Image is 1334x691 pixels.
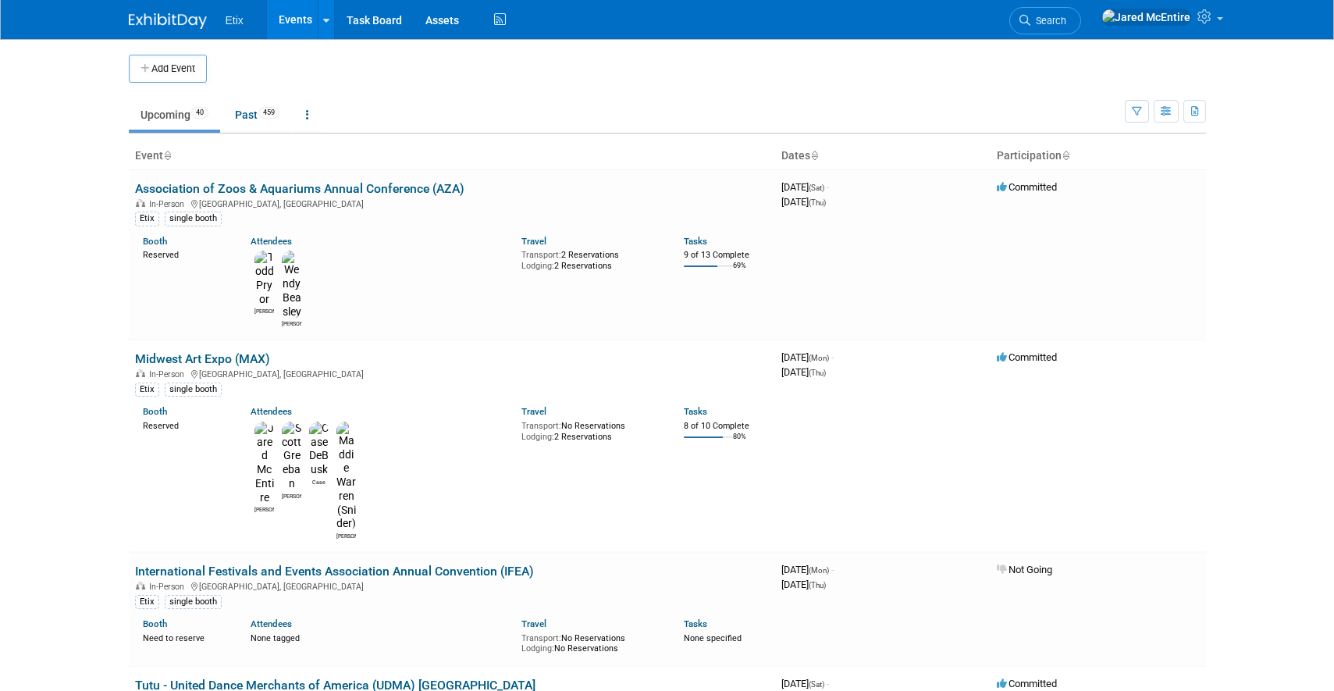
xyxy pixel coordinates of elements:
[997,351,1057,363] span: Committed
[135,212,159,226] div: Etix
[1030,15,1066,27] span: Search
[251,630,510,644] div: None tagged
[521,643,554,654] span: Lodging:
[251,406,292,417] a: Attendees
[810,149,818,162] a: Sort by Start Date
[129,55,207,83] button: Add Event
[254,306,274,315] div: Todd Pryor
[135,564,534,579] a: International Festivals and Events Association Annual Convention (IFEA)
[258,107,279,119] span: 459
[129,13,207,29] img: ExhibitDay
[781,366,826,378] span: [DATE]
[809,183,824,192] span: (Sat)
[809,680,824,689] span: (Sat)
[282,319,301,328] div: Wendy Beasley
[521,247,660,271] div: 2 Reservations 2 Reservations
[191,107,208,119] span: 40
[1009,7,1081,34] a: Search
[309,477,329,486] div: Case DeBusk
[135,367,769,379] div: [GEOGRAPHIC_DATA], [GEOGRAPHIC_DATA]
[282,491,301,500] div: Scott Greeban
[143,406,167,417] a: Booth
[143,618,167,629] a: Booth
[521,630,660,654] div: No Reservations No Reservations
[135,383,159,397] div: Etix
[282,251,301,319] img: Wendy Beasley
[254,422,274,505] img: Jared McEntire
[149,582,189,592] span: In-Person
[336,422,356,531] img: Maddie Warren (Snider)
[781,579,826,590] span: [DATE]
[809,354,829,362] span: (Mon)
[684,633,742,643] span: None specified
[129,100,220,130] a: Upcoming40
[165,595,222,609] div: single booth
[521,250,561,260] span: Transport:
[135,579,769,592] div: [GEOGRAPHIC_DATA], [GEOGRAPHIC_DATA]
[163,149,171,162] a: Sort by Event Name
[149,369,189,379] span: In-Person
[254,251,274,306] img: Todd Pryor
[149,199,189,209] span: In-Person
[135,351,270,366] a: Midwest Art Expo (MAX)
[997,181,1057,193] span: Committed
[521,418,660,442] div: No Reservations 2 Reservations
[136,582,145,589] img: In-Person Event
[226,14,244,27] span: Etix
[521,618,546,629] a: Travel
[254,504,274,514] div: Jared McEntire
[809,581,826,589] span: (Thu)
[165,383,222,397] div: single booth
[251,618,292,629] a: Attendees
[251,236,292,247] a: Attendees
[521,633,561,643] span: Transport:
[309,422,329,477] img: Case DeBusk
[1062,149,1069,162] a: Sort by Participation Type
[1101,9,1191,26] img: Jared McEntire
[997,678,1057,689] span: Committed
[684,236,707,247] a: Tasks
[827,678,829,689] span: -
[997,564,1052,575] span: Not Going
[831,564,834,575] span: -
[129,143,775,169] th: Event
[282,422,301,491] img: Scott Greeban
[733,262,746,283] td: 69%
[521,406,546,417] a: Travel
[135,181,464,196] a: Association of Zoos & Aquariums Annual Conference (AZA)
[136,369,145,377] img: In-Person Event
[781,196,826,208] span: [DATE]
[143,418,228,432] div: Reserved
[521,432,554,442] span: Lodging:
[684,406,707,417] a: Tasks
[684,618,707,629] a: Tasks
[143,630,228,644] div: Need to reserve
[135,595,159,609] div: Etix
[136,199,145,207] img: In-Person Event
[684,421,769,432] div: 8 of 10 Complete
[521,261,554,271] span: Lodging:
[143,247,228,261] div: Reserved
[684,250,769,261] div: 9 of 13 Complete
[781,678,829,689] span: [DATE]
[336,531,356,540] div: Maddie Warren (Snider)
[165,212,222,226] div: single booth
[135,197,769,209] div: [GEOGRAPHIC_DATA], [GEOGRAPHIC_DATA]
[809,198,826,207] span: (Thu)
[781,564,834,575] span: [DATE]
[775,143,991,169] th: Dates
[521,421,561,431] span: Transport:
[781,181,829,193] span: [DATE]
[143,236,167,247] a: Booth
[831,351,834,363] span: -
[521,236,546,247] a: Travel
[827,181,829,193] span: -
[809,566,829,575] span: (Mon)
[733,433,746,454] td: 80%
[781,351,834,363] span: [DATE]
[223,100,291,130] a: Past459
[991,143,1206,169] th: Participation
[809,369,826,377] span: (Thu)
